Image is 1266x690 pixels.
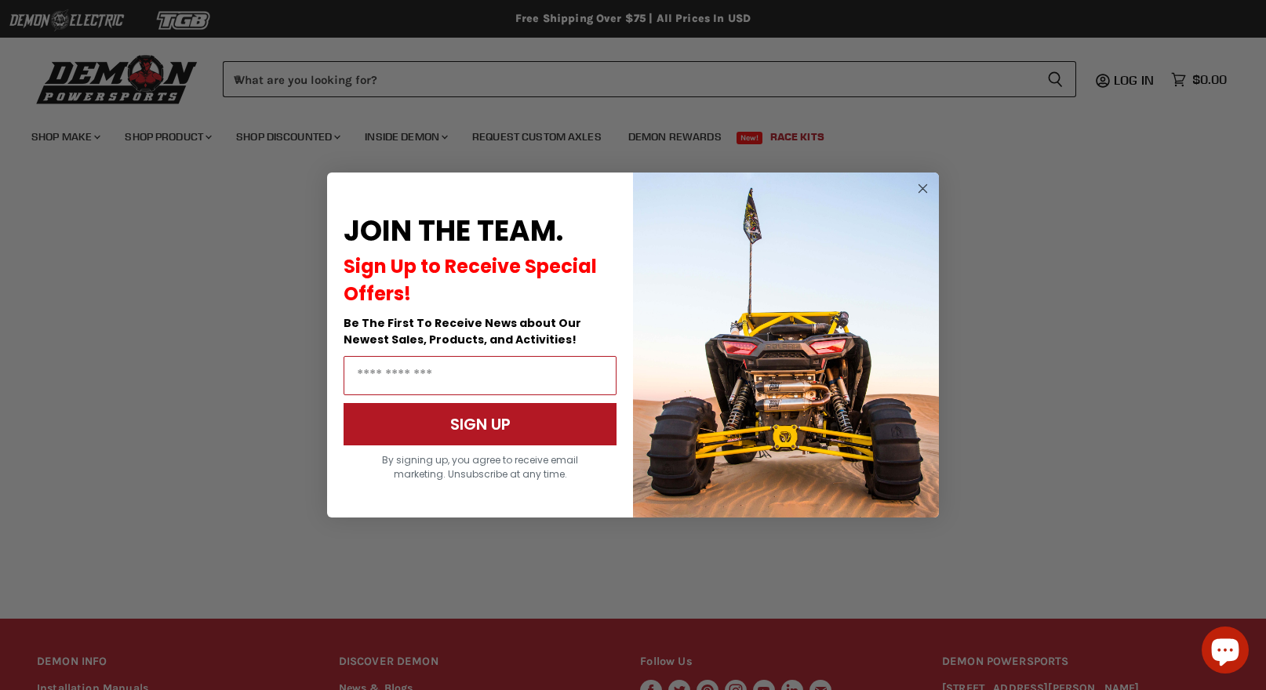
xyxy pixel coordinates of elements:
span: JOIN THE TEAM. [344,211,563,251]
button: Close dialog [913,179,933,198]
img: a9095488-b6e7-41ba-879d-588abfab540b.jpeg [633,172,939,517]
span: Sign Up to Receive Special Offers! [344,253,597,307]
input: Email Address [344,356,617,395]
button: SIGN UP [344,403,617,445]
inbox-online-store-chat: Shopify online store chat [1197,626,1253,677]
span: By signing up, you agree to receive email marketing. Unsubscribe at any time. [382,453,578,481]
span: Be The First To Receive News about Our Newest Sales, Products, and Activities! [344,315,581,347]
